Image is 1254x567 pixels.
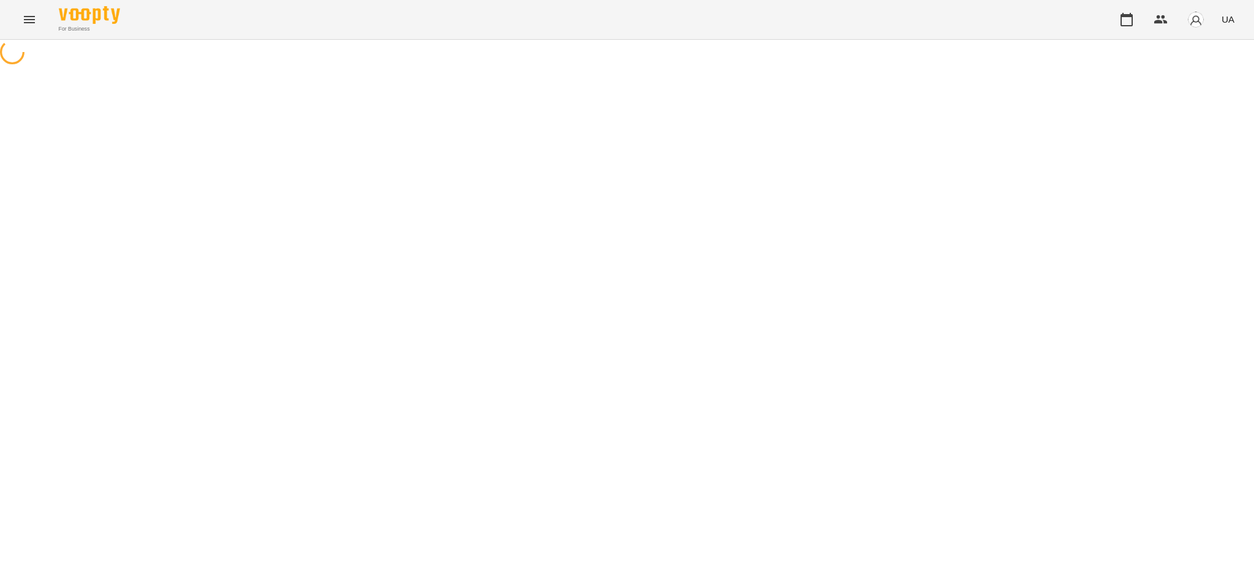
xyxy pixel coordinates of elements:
span: For Business [59,25,120,33]
button: Menu [15,5,44,34]
button: UA [1217,8,1239,31]
img: avatar_s.png [1187,11,1204,28]
span: UA [1222,13,1234,26]
img: Voopty Logo [59,6,120,24]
